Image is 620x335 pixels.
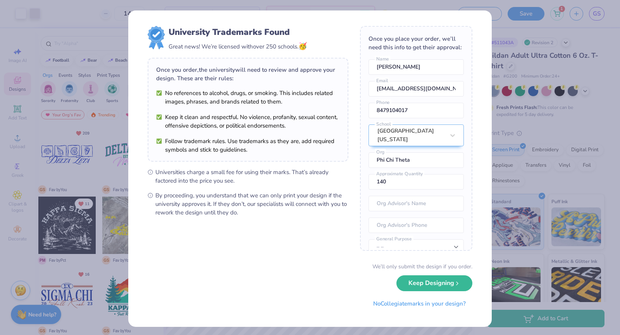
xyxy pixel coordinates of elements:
[155,191,348,217] span: By proceeding, you understand that we can only print your design if the university approves it. I...
[369,35,464,52] div: Once you place your order, we’ll need this info to get their approval:
[169,41,307,52] div: Great news! We’re licensed with over 250 schools.
[369,174,464,190] input: Approximate Quantity
[169,26,307,38] div: University Trademarks Found
[377,127,445,144] div: [GEOGRAPHIC_DATA][US_STATE]
[298,41,307,51] span: 🥳
[156,89,340,106] li: No references to alcohol, drugs, or smoking. This includes related images, phrases, and brands re...
[372,262,472,271] div: We’ll only submit the design if you order.
[396,275,472,291] button: Keep Designing
[155,168,348,185] span: Universities charge a small fee for using their marks. That’s already factored into the price you...
[156,113,340,130] li: Keep it clean and respectful. No violence, profanity, sexual content, offensive depictions, or po...
[369,196,464,211] input: Org Advisor's Name
[369,81,464,97] input: Email
[369,218,464,233] input: Org Advisor's Phone
[369,152,464,168] input: Org
[369,103,464,118] input: Phone
[369,59,464,75] input: Name
[156,66,340,83] div: Once you order, the university will need to review and approve your design. These are their rules:
[156,137,340,154] li: Follow trademark rules. Use trademarks as they are, add required symbols and stick to guidelines.
[367,296,472,312] button: NoCollegiatemarks in your design?
[148,26,165,49] img: license-marks-badge.png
